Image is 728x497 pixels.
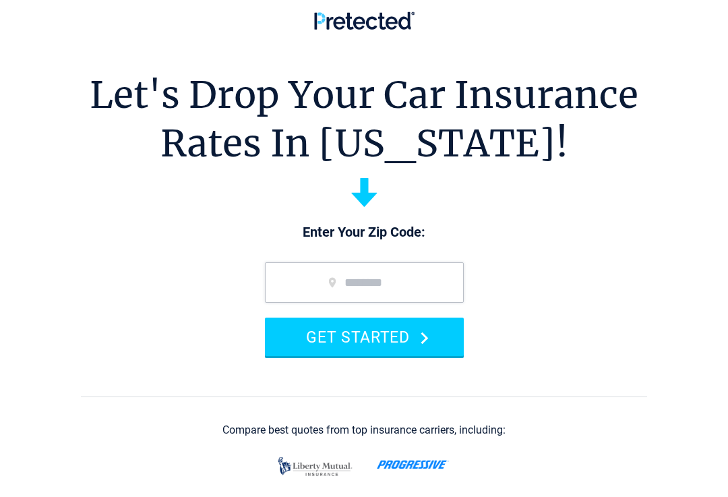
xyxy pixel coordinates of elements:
[265,262,464,303] input: zip code
[251,223,477,242] p: Enter Your Zip Code:
[274,450,356,483] img: liberty
[90,71,638,168] h1: Let's Drop Your Car Insurance Rates In [US_STATE]!
[314,11,415,30] img: Pretected Logo
[222,424,506,436] div: Compare best quotes from top insurance carriers, including:
[265,318,464,356] button: GET STARTED
[377,460,449,469] img: progressive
